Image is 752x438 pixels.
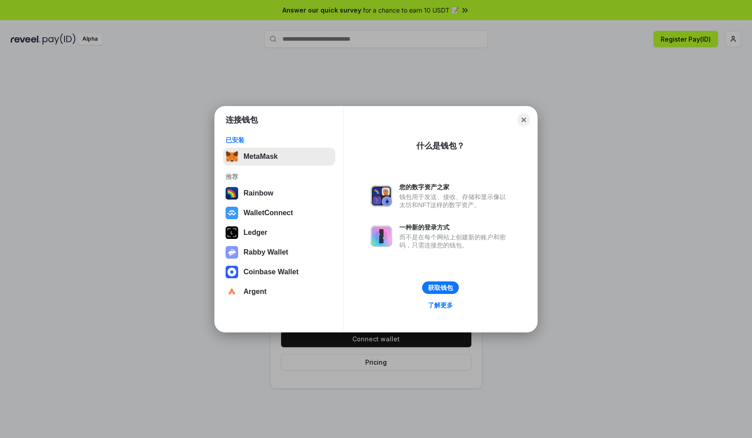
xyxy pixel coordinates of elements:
[244,268,299,276] div: Coinbase Wallet
[226,207,238,219] img: svg+xml,%3Csvg%20width%3D%2228%22%20height%3D%2228%22%20viewBox%3D%220%200%2028%2028%22%20fill%3D...
[244,189,273,197] div: Rainbow
[223,148,335,166] button: MetaMask
[223,204,335,222] button: WalletConnect
[517,114,530,126] button: Close
[226,187,238,200] img: svg+xml,%3Csvg%20width%3D%22120%22%20height%3D%22120%22%20viewBox%3D%220%200%20120%20120%22%20fil...
[422,281,459,294] button: 获取钱包
[371,185,392,207] img: svg+xml,%3Csvg%20xmlns%3D%22http%3A%2F%2Fwww.w3.org%2F2000%2Fsvg%22%20fill%3D%22none%22%20viewBox...
[244,153,278,161] div: MetaMask
[399,233,510,249] div: 而不是在每个网站上创建新的账户和密码，只需连接您的钱包。
[226,246,238,259] img: svg+xml,%3Csvg%20xmlns%3D%22http%3A%2F%2Fwww.w3.org%2F2000%2Fsvg%22%20fill%3D%22none%22%20viewBox...
[428,301,453,309] div: 了解更多
[226,136,333,144] div: 已安装
[223,184,335,202] button: Rainbow
[399,183,510,191] div: 您的数字资产之家
[371,225,392,247] img: svg+xml,%3Csvg%20xmlns%3D%22http%3A%2F%2Fwww.w3.org%2F2000%2Fsvg%22%20fill%3D%22none%22%20viewBox...
[223,243,335,261] button: Rabby Wallet
[223,283,335,301] button: Argent
[226,285,238,298] img: svg+xml,%3Csvg%20width%3D%2228%22%20height%3D%2228%22%20viewBox%3D%220%200%2028%2028%22%20fill%3D...
[244,248,288,256] div: Rabby Wallet
[244,288,267,296] div: Argent
[226,115,258,125] h1: 连接钱包
[226,173,333,181] div: 推荐
[223,224,335,242] button: Ledger
[226,150,238,163] img: svg+xml,%3Csvg%20fill%3D%22none%22%20height%3D%2233%22%20viewBox%3D%220%200%2035%2033%22%20width%...
[244,209,293,217] div: WalletConnect
[399,223,510,231] div: 一种新的登录方式
[226,226,238,239] img: svg+xml,%3Csvg%20xmlns%3D%22http%3A%2F%2Fwww.w3.org%2F2000%2Fsvg%22%20width%3D%2228%22%20height%3...
[226,266,238,278] img: svg+xml,%3Csvg%20width%3D%2228%22%20height%3D%2228%22%20viewBox%3D%220%200%2028%2028%22%20fill%3D...
[428,284,453,292] div: 获取钱包
[223,263,335,281] button: Coinbase Wallet
[423,299,458,311] a: 了解更多
[416,140,465,151] div: 什么是钱包？
[244,229,267,237] div: Ledger
[399,193,510,209] div: 钱包用于发送、接收、存储和显示像以太坊和NFT这样的数字资产。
